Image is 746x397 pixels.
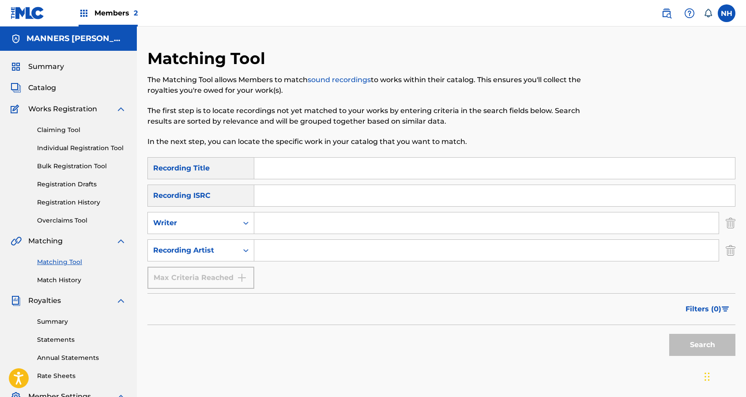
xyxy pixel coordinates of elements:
[11,83,56,93] a: CatalogCatalog
[686,304,721,314] span: Filters ( 0 )
[702,355,746,397] iframe: Chat Widget
[705,363,710,390] div: Drag
[37,125,126,135] a: Claiming Tool
[79,8,89,19] img: Top Rightsholders
[37,257,126,267] a: Matching Tool
[116,295,126,306] img: expand
[28,83,56,93] span: Catalog
[37,162,126,171] a: Bulk Registration Tool
[11,104,22,114] img: Works Registration
[37,276,126,285] a: Match History
[37,353,126,363] a: Annual Statements
[37,144,126,153] a: Individual Registration Tool
[147,49,270,68] h2: Matching Tool
[11,61,21,72] img: Summary
[28,236,63,246] span: Matching
[147,157,735,360] form: Search Form
[28,295,61,306] span: Royalties
[11,236,22,246] img: Matching
[28,104,97,114] span: Works Registration
[681,4,698,22] div: Help
[11,61,64,72] a: SummarySummary
[153,218,233,228] div: Writer
[721,261,746,332] iframe: Resource Center
[26,34,126,44] h5: MANNERS MCDADE MUSIC PUBLISHING LIMITED
[116,104,126,114] img: expand
[37,198,126,207] a: Registration History
[37,371,126,381] a: Rate Sheets
[94,8,138,18] span: Members
[680,298,735,320] button: Filters (0)
[718,4,735,22] div: User Menu
[726,212,735,234] img: Delete Criterion
[11,34,21,44] img: Accounts
[11,7,45,19] img: MLC Logo
[11,295,21,306] img: Royalties
[726,239,735,261] img: Delete Criterion
[658,4,675,22] a: Public Search
[704,9,712,18] div: Notifications
[147,136,600,147] p: In the next step, you can locate the specific work in your catalog that you want to match.
[147,75,600,96] p: The Matching Tool allows Members to match to works within their catalog. This ensures you'll coll...
[37,180,126,189] a: Registration Drafts
[11,83,21,93] img: Catalog
[116,236,126,246] img: expand
[308,76,371,84] a: sound recordings
[37,216,126,225] a: Overclaims Tool
[28,61,64,72] span: Summary
[37,335,126,344] a: Statements
[37,317,126,326] a: Summary
[134,9,138,17] span: 2
[684,8,695,19] img: help
[153,245,233,256] div: Recording Artist
[661,8,672,19] img: search
[147,106,600,127] p: The first step is to locate recordings not yet matched to your works by entering criteria in the ...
